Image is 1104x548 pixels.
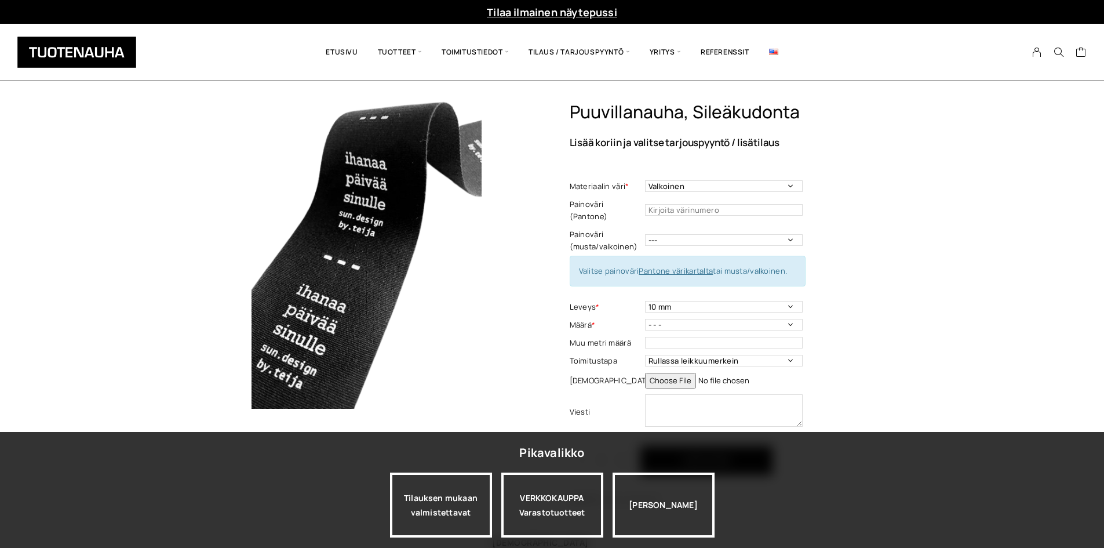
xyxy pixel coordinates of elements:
[570,406,642,418] label: Viesti
[368,32,432,72] span: Tuotteet
[645,204,803,216] input: Kirjoita värinumero
[570,319,642,331] label: Määrä
[691,32,759,72] a: Referenssit
[1026,47,1048,57] a: My Account
[519,442,584,463] div: Pikavalikko
[390,473,492,538] a: Tilauksen mukaan valmistettavat
[570,137,891,147] p: Lisää koriin ja valitse tarjouspyyntö / lisätilaus
[769,49,778,55] img: English
[213,101,520,409] img: be85a291-ba2a-438e-9fc0-ae93e25e315f
[570,375,642,387] label: [DEMOGRAPHIC_DATA]
[501,473,603,538] a: VERKKOKAUPPAVarastotuotteet
[1048,47,1070,57] button: Search
[501,473,603,538] div: VERKKOKAUPPA Varastotuotteet
[17,37,136,68] img: Tuotenauha Oy
[570,228,642,253] label: Painoväri (musta/valkoinen)
[432,32,519,72] span: Toimitustiedot
[487,5,617,19] a: Tilaa ilmainen näytepussi
[613,473,715,538] div: [PERSON_NAME]
[579,266,788,276] span: Valitse painoväri tai musta/valkoinen.
[570,198,642,223] label: Painoväri (Pantone)
[639,266,713,276] a: Pantone värikartalta
[570,355,642,367] label: Toimitustapa
[570,180,642,193] label: Materiaalin väri
[316,32,367,72] a: Etusivu
[570,301,642,313] label: Leveys
[1076,46,1087,60] a: Cart
[519,32,640,72] span: Tilaus / Tarjouspyyntö
[570,337,642,349] label: Muu metri määrä
[570,101,891,123] h1: Puuvillanauha, sileäkudonta
[640,32,691,72] span: Yritys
